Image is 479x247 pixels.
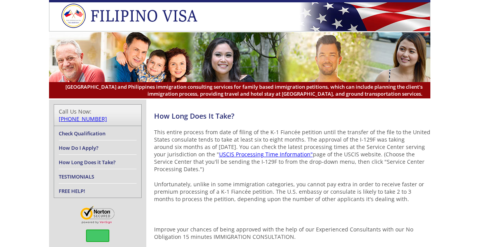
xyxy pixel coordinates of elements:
[154,180,430,203] p: Unfortunately, unlike in some immigration categories, you cannot pay extra in order to receive fa...
[219,151,313,158] a: USCIS Processing Time Information"
[59,159,116,166] a: How Long Does it Take?
[57,83,423,97] span: [GEOGRAPHIC_DATA] and Philippines immigration consulting services for family based immigration pe...
[154,226,430,240] p: Improve your chances of being approved with the help of our Experienced Consultants with our No O...
[59,173,94,180] a: TESTIMONIALS
[154,128,430,173] p: This entire process from date of filing of the K-1 Fiancée petition until the transfer of the fil...
[154,111,430,121] h4: How Long Does It Take?
[59,115,107,123] a: [PHONE_NUMBER]
[59,130,105,137] a: Check Qualification
[59,187,85,194] a: FREE HELP!
[59,144,98,151] a: How Do I Apply?
[59,108,137,123] div: Call Us Now:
